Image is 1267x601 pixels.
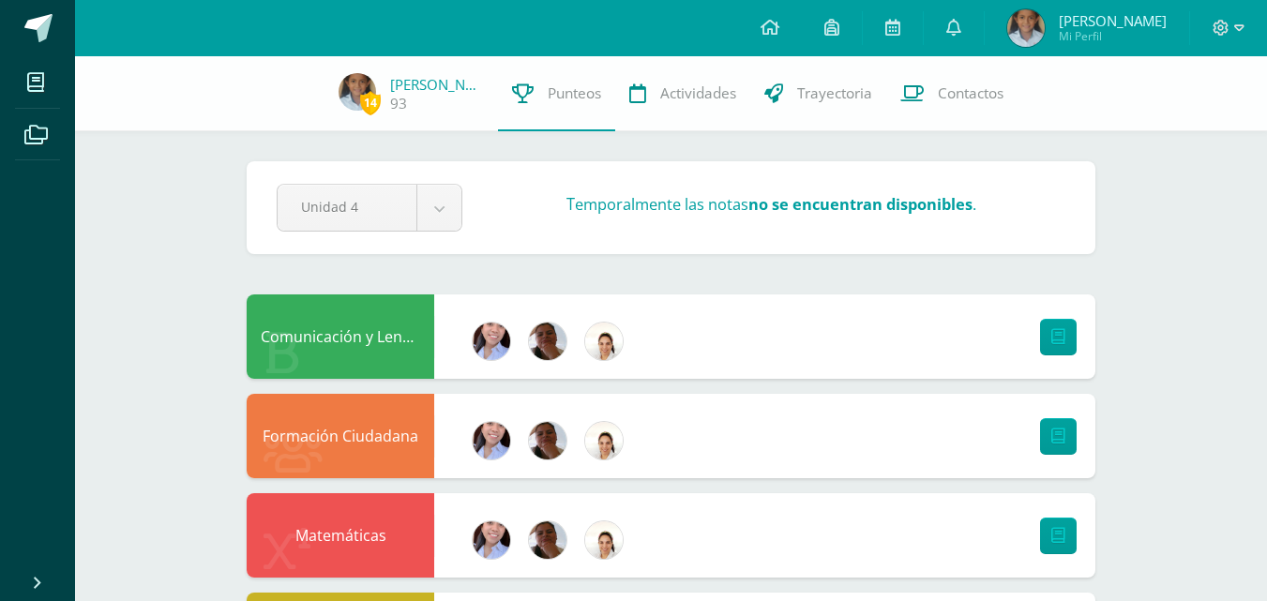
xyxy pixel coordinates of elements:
[1007,9,1045,47] img: c36f59ee9ae2a80de9593859dc7be894.png
[566,193,976,215] h3: Temporalmente las notas .
[390,75,484,94] a: [PERSON_NAME]
[886,56,1018,131] a: Contactos
[750,56,886,131] a: Trayectoria
[278,185,461,231] a: Unidad 4
[247,394,434,478] div: Formación Ciudadana
[1059,11,1167,30] span: [PERSON_NAME]
[498,56,615,131] a: Punteos
[247,493,434,578] div: Matemáticas
[529,521,566,559] img: a19c5e98919971e7448b405dde98ec78.png
[660,83,736,103] span: Actividades
[615,56,750,131] a: Actividades
[473,422,510,459] img: f40ab776e133598a06cc6745553dbff1.png
[529,422,566,459] img: a19c5e98919971e7448b405dde98ec78.png
[797,83,872,103] span: Trayectoria
[529,323,566,360] img: a19c5e98919971e7448b405dde98ec78.png
[247,294,434,379] div: Comunicación y Lenguaje
[585,323,623,360] img: 1b1251ea9f444567f905a481f694c0cf.png
[390,94,407,113] a: 93
[301,185,393,229] span: Unidad 4
[585,422,623,459] img: 1b1251ea9f444567f905a481f694c0cf.png
[360,91,381,114] span: 14
[339,73,376,111] img: c36f59ee9ae2a80de9593859dc7be894.png
[548,83,601,103] span: Punteos
[748,194,973,215] strong: no se encuentran disponibles
[1059,28,1167,44] span: Mi Perfil
[938,83,1003,103] span: Contactos
[585,521,623,559] img: 1b1251ea9f444567f905a481f694c0cf.png
[473,521,510,559] img: f40ab776e133598a06cc6745553dbff1.png
[473,323,510,360] img: f40ab776e133598a06cc6745553dbff1.png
